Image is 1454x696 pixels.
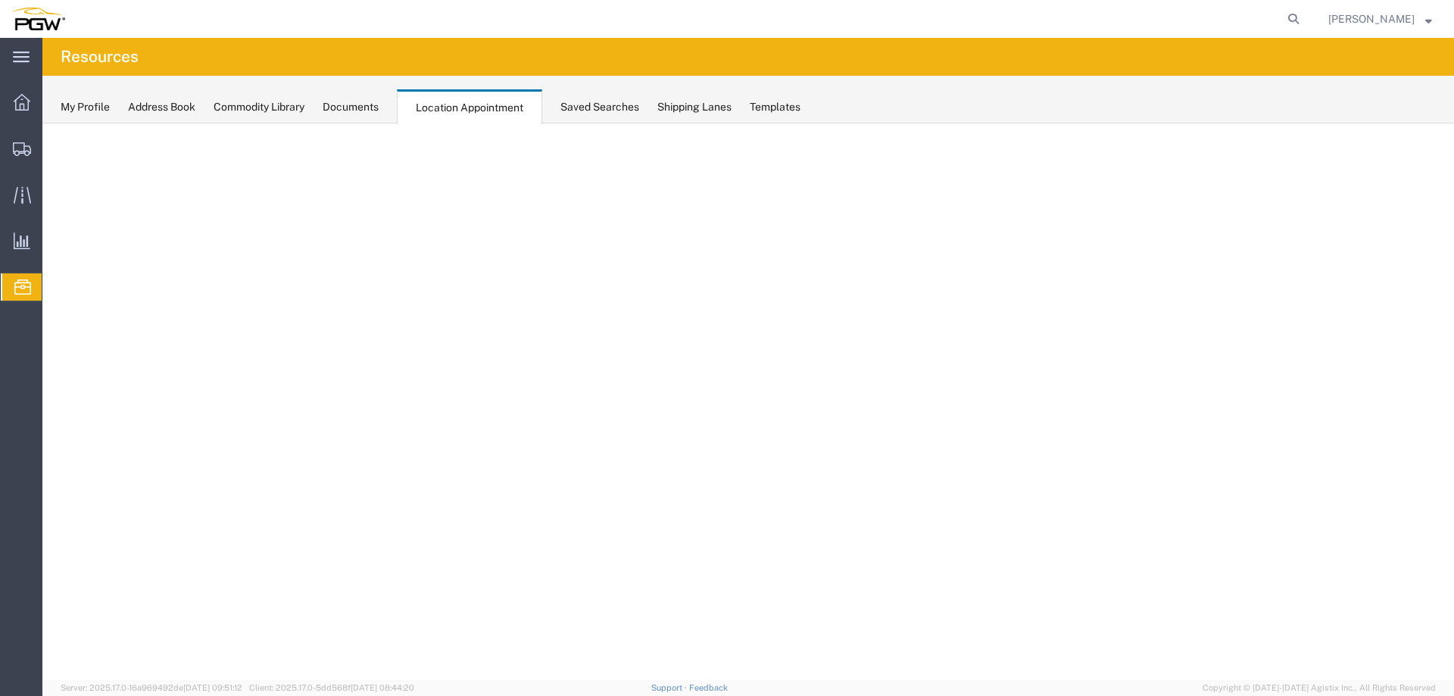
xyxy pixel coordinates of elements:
[249,683,414,692] span: Client: 2025.17.0-5dd568f
[11,8,65,30] img: logo
[183,683,242,692] span: [DATE] 09:51:12
[651,683,689,692] a: Support
[61,683,242,692] span: Server: 2025.17.0-16a969492de
[42,123,1454,680] iframe: FS Legacy Container
[351,683,414,692] span: [DATE] 08:44:20
[323,99,379,115] div: Documents
[214,99,304,115] div: Commodity Library
[560,99,639,115] div: Saved Searches
[61,38,139,76] h4: Resources
[1203,682,1436,694] span: Copyright © [DATE]-[DATE] Agistix Inc., All Rights Reserved
[397,89,542,124] div: Location Appointment
[61,99,110,115] div: My Profile
[689,683,728,692] a: Feedback
[128,99,195,115] div: Address Book
[1328,11,1415,27] span: Phillip Thornton
[1328,10,1433,28] button: [PERSON_NAME]
[750,99,800,115] div: Templates
[657,99,732,115] div: Shipping Lanes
